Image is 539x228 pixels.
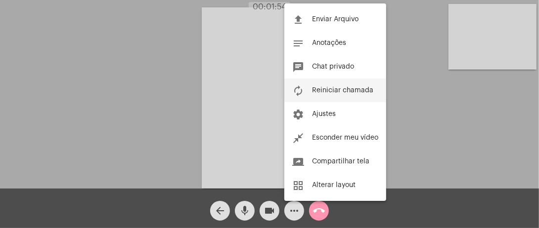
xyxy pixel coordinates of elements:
span: Enviar Arquivo [312,16,359,23]
mat-icon: autorenew [292,85,304,97]
span: Anotações [312,39,346,46]
mat-icon: screen_share [292,156,304,168]
span: Compartilhar tela [312,158,369,165]
span: Alterar layout [312,182,356,189]
span: Chat privado [312,63,354,70]
mat-icon: close_fullscreen [292,132,304,144]
span: Esconder meu vídeo [312,134,378,141]
span: Reiniciar chamada [312,87,373,94]
mat-icon: notes [292,38,304,49]
mat-icon: file_upload [292,14,304,26]
mat-icon: grid_view [292,180,304,191]
mat-icon: chat [292,61,304,73]
mat-icon: settings [292,109,304,120]
span: Ajustes [312,111,336,117]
